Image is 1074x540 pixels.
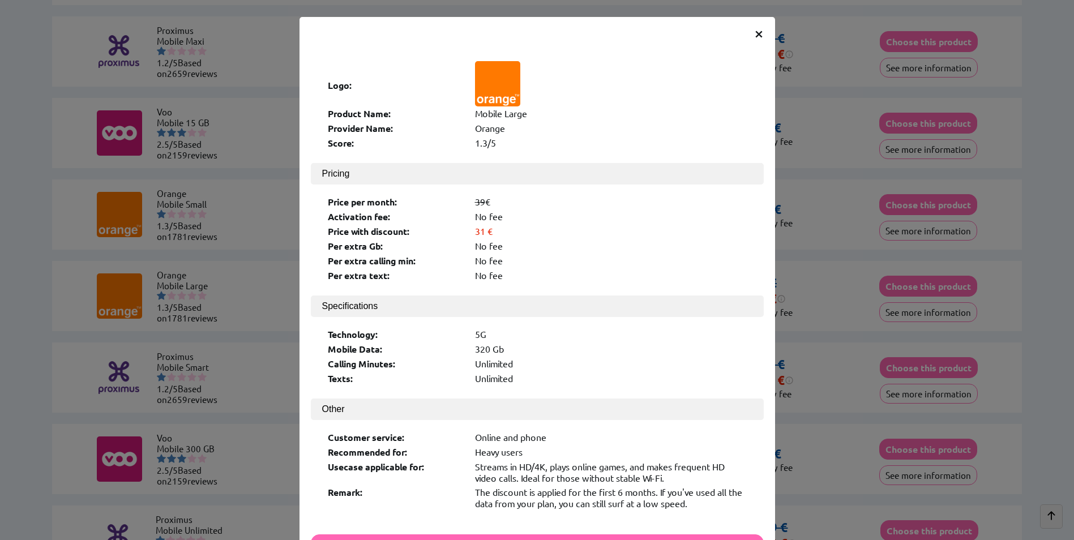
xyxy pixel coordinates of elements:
[311,295,764,317] button: Specifications
[475,108,747,119] div: Mobile Large
[475,196,485,207] s: 39
[328,79,352,91] b: Logo:
[328,372,464,384] div: Texts:
[475,122,747,134] div: Orange
[475,431,747,443] div: Online and phone
[475,461,747,483] div: Streams in HD/4K, plays online games, and makes frequent HD video calls. Ideal for those without ...
[475,196,747,208] div: €
[328,446,464,458] div: Recommended for:
[328,255,464,267] div: Per extra calling min:
[328,358,464,370] div: Calling Minutes:
[475,358,747,370] div: Unlimited
[475,137,747,149] div: 1.3/5
[328,196,464,208] div: Price per month:
[328,269,464,281] div: Per extra text:
[328,211,464,222] div: Activation fee:
[475,486,747,509] div: The discount is applied for the first 6 months. If you've used all the data from your plan, you c...
[475,446,747,458] div: Heavy users
[328,240,464,252] div: Per extra Gb:
[328,343,464,355] div: Mobile Data:
[311,163,764,185] button: Pricing
[328,108,464,119] div: Product Name:
[311,398,764,420] button: Other
[475,343,747,355] div: 320 Gb
[475,372,747,384] div: Unlimited
[328,122,464,134] div: Provider Name:
[475,255,747,267] div: No fee
[475,269,747,281] div: No fee
[475,328,747,340] div: 5G
[328,486,464,509] div: Remark:
[475,61,520,106] img: Logo of Orange
[328,461,464,483] div: Usecase applicable for:
[754,23,764,43] span: ×
[475,240,747,252] div: No fee
[328,328,464,340] div: Technology:
[475,225,747,237] div: 31 €
[328,225,464,237] div: Price with discount:
[328,431,464,443] div: Customer service:
[475,211,747,222] div: No fee
[328,137,464,149] div: Score:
